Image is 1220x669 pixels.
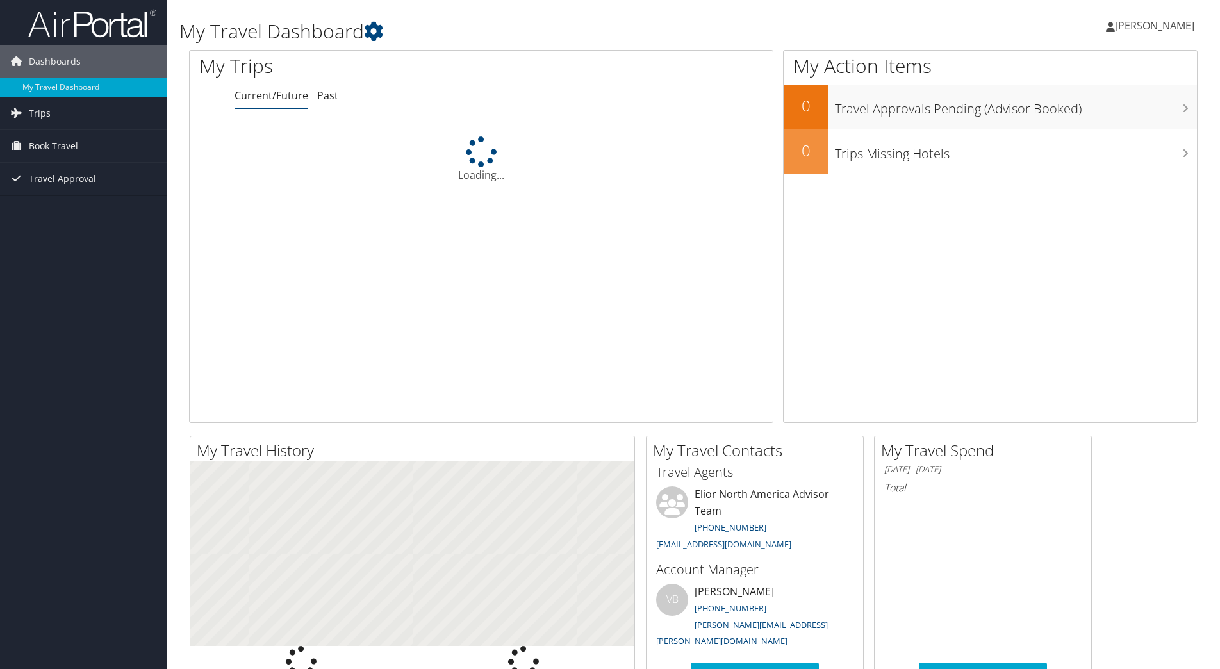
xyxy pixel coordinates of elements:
a: Past [317,88,338,103]
h2: My Travel History [197,440,634,461]
a: [PHONE_NUMBER] [695,602,766,614]
div: VB [656,584,688,616]
li: Elior North America Advisor Team [650,486,860,555]
li: [PERSON_NAME] [650,584,860,652]
h3: Travel Agents [656,463,853,481]
span: Book Travel [29,130,78,162]
h1: My Action Items [784,53,1197,79]
a: [PHONE_NUMBER] [695,522,766,533]
h2: My Travel Contacts [653,440,863,461]
span: Travel Approval [29,163,96,195]
h3: Trips Missing Hotels [835,138,1197,163]
h2: 0 [784,140,828,161]
h2: My Travel Spend [881,440,1091,461]
span: Dashboards [29,45,81,78]
h3: Travel Approvals Pending (Advisor Booked) [835,94,1197,118]
img: airportal-logo.png [28,8,156,38]
a: 0Travel Approvals Pending (Advisor Booked) [784,85,1197,129]
h6: [DATE] - [DATE] [884,463,1082,475]
span: Trips [29,97,51,129]
span: [PERSON_NAME] [1115,19,1194,33]
a: 0Trips Missing Hotels [784,129,1197,174]
a: [PERSON_NAME] [1106,6,1207,45]
h3: Account Manager [656,561,853,579]
a: [PERSON_NAME][EMAIL_ADDRESS][PERSON_NAME][DOMAIN_NAME] [656,619,828,647]
h6: Total [884,481,1082,495]
a: [EMAIL_ADDRESS][DOMAIN_NAME] [656,538,791,550]
h1: My Travel Dashboard [179,18,864,45]
a: Current/Future [235,88,308,103]
h2: 0 [784,95,828,117]
div: Loading... [190,136,773,183]
h1: My Trips [199,53,520,79]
